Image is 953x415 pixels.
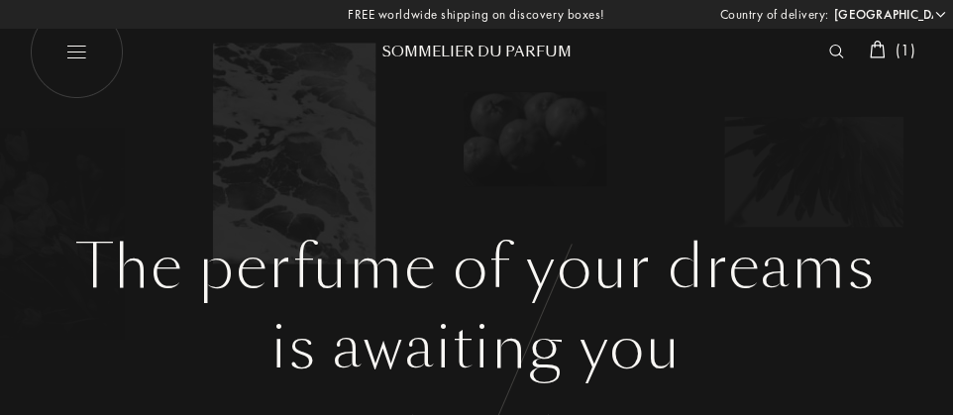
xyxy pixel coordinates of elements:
[30,232,923,303] h1: The perfume of your dreams
[358,42,595,62] div: Sommelier du Parfum
[896,40,915,60] span: ( 1 )
[720,5,829,25] span: Country of delivery:
[870,41,886,58] img: cart_white.svg
[829,45,844,58] img: search_icn_white.svg
[30,5,124,99] img: burger_white.png
[30,303,923,392] div: is awaiting you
